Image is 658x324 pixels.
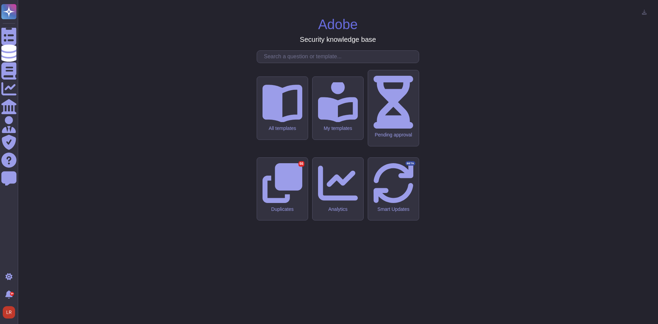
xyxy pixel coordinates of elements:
[263,125,302,131] div: All templates
[300,35,376,44] h3: Security knowledge base
[318,125,358,131] div: My templates
[10,292,14,296] div: 9+
[374,206,413,212] div: Smart Updates
[3,306,15,319] img: user
[260,51,419,63] input: Search a question or template...
[318,16,358,33] h1: Adobe
[405,161,415,166] div: BETA
[263,206,302,212] div: Duplicates
[374,132,413,138] div: Pending approval
[298,161,304,167] div: 66
[318,206,358,212] div: Analytics
[1,305,20,320] button: user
